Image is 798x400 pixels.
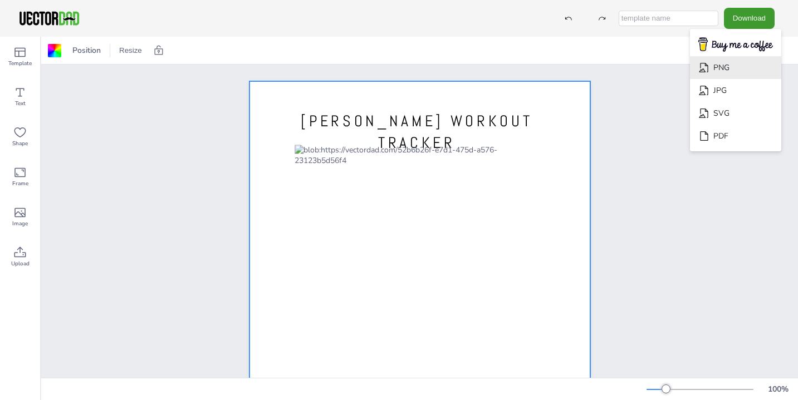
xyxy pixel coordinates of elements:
li: SVG [690,102,781,125]
span: Upload [11,259,30,268]
img: buymecoffee.png [691,34,780,56]
li: JPG [690,79,781,102]
button: Download [724,8,775,28]
input: template name [619,11,718,26]
img: VectorDad-1.png [18,10,81,27]
span: Position [70,45,103,56]
span: Shape [12,139,28,148]
span: Template [8,59,32,68]
span: Text [15,99,26,108]
span: Image [12,219,28,228]
li: PDF [690,125,781,147]
span: [PERSON_NAME] WORKOUT TRACKER [301,111,532,152]
button: Resize [115,42,146,60]
span: Frame [12,179,28,188]
ul: Download [690,29,781,152]
div: 100 % [765,384,791,394]
li: PNG [690,56,781,79]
